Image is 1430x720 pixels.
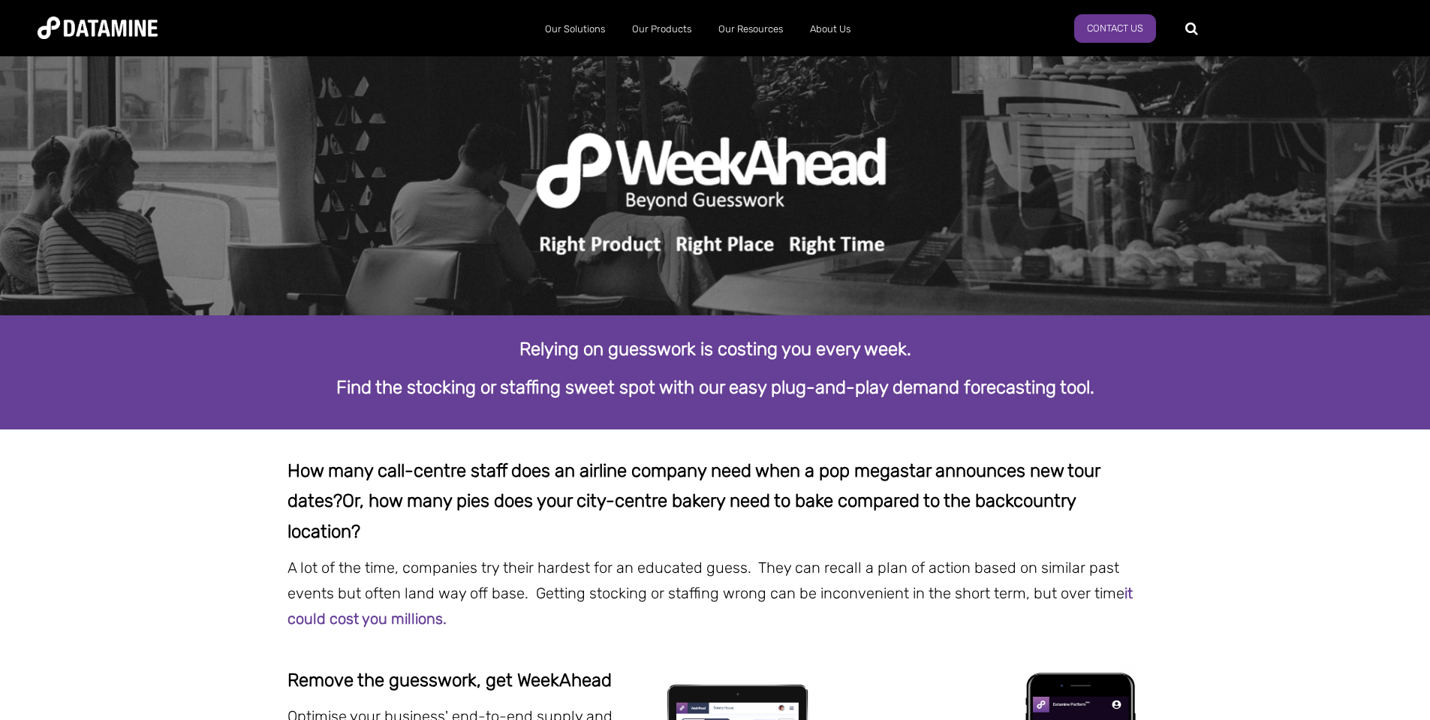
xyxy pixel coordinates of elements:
[288,559,1133,628] span: A lot of the time, companies try their hardest for an educated guess. They can recall a plan of a...
[38,17,158,39] img: Datamine
[619,10,705,49] a: Our Products
[531,10,619,49] a: Our Solutions
[796,10,864,49] a: About Us
[288,665,631,696] p: Remove the guesswork, get WeekAhead
[519,339,911,360] strong: Relying on guesswork is costing you every week.
[288,460,1100,512] span: How many call-centre staff does an airline company need when a pop megastar announces new tour da...
[288,490,1076,542] span: Or, how many pies does your city-centre bakery need to bake compared to the backcountry location?
[336,377,1094,398] strong: Find the stocking or staffing sweet spot with our easy plug-and-play demand forecasting tool.
[705,10,796,49] a: Our Resources
[288,584,1133,628] strong: it could cost you millions.
[1074,14,1156,43] a: Contact us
